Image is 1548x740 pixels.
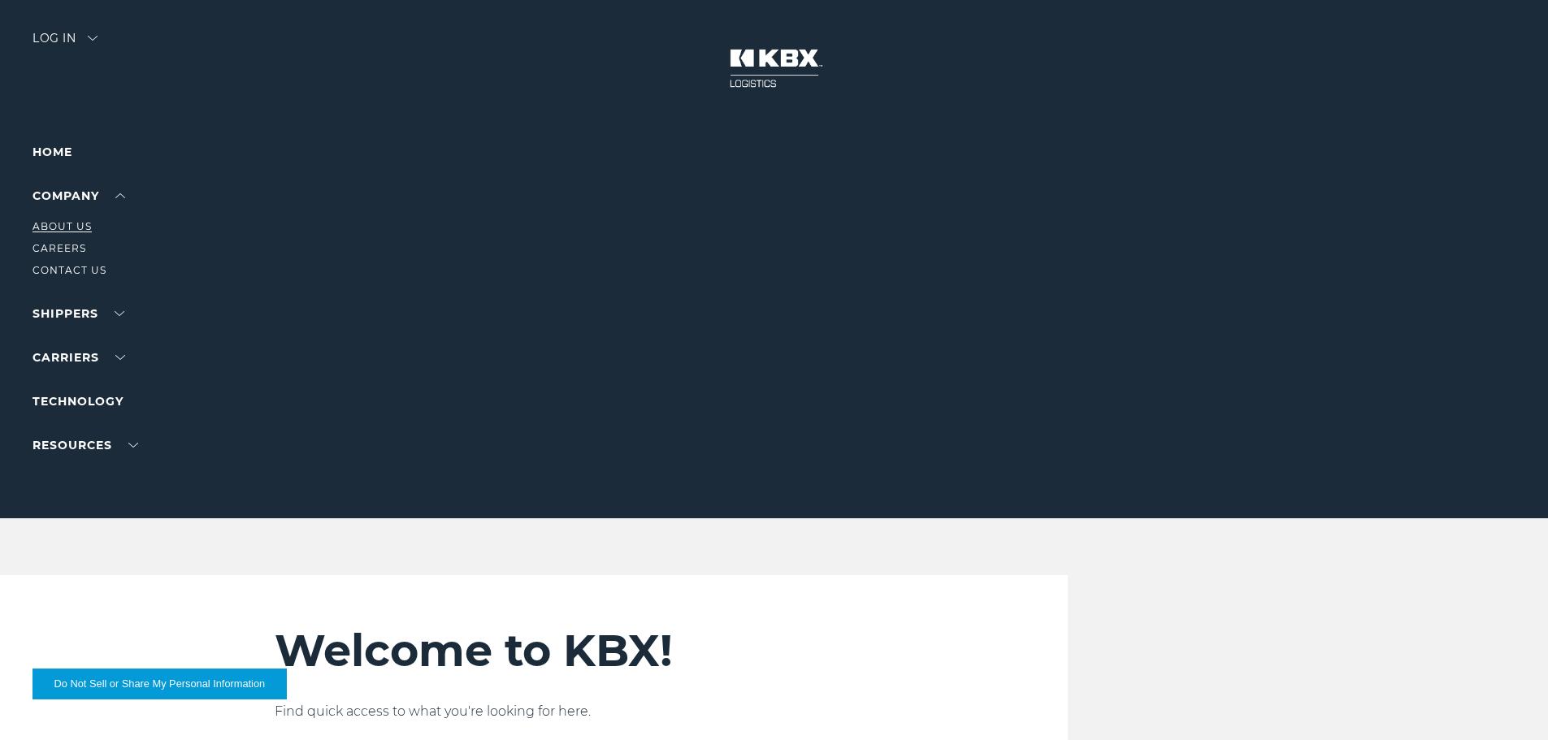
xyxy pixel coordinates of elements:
a: Technology [33,394,124,409]
img: arrow [88,36,98,41]
h2: Welcome to KBX! [275,624,971,677]
a: SHIPPERS [33,306,124,321]
a: Company [33,188,125,203]
a: Home [33,145,72,159]
a: About Us [33,220,92,232]
button: Do Not Sell or Share My Personal Information [33,669,287,699]
img: kbx logo [713,32,835,104]
a: Contact Us [33,264,106,276]
div: Log in [33,32,98,56]
a: Carriers [33,350,125,365]
p: Find quick access to what you're looking for here. [275,702,971,721]
a: Careers [33,242,86,254]
a: RESOURCES [33,438,138,452]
